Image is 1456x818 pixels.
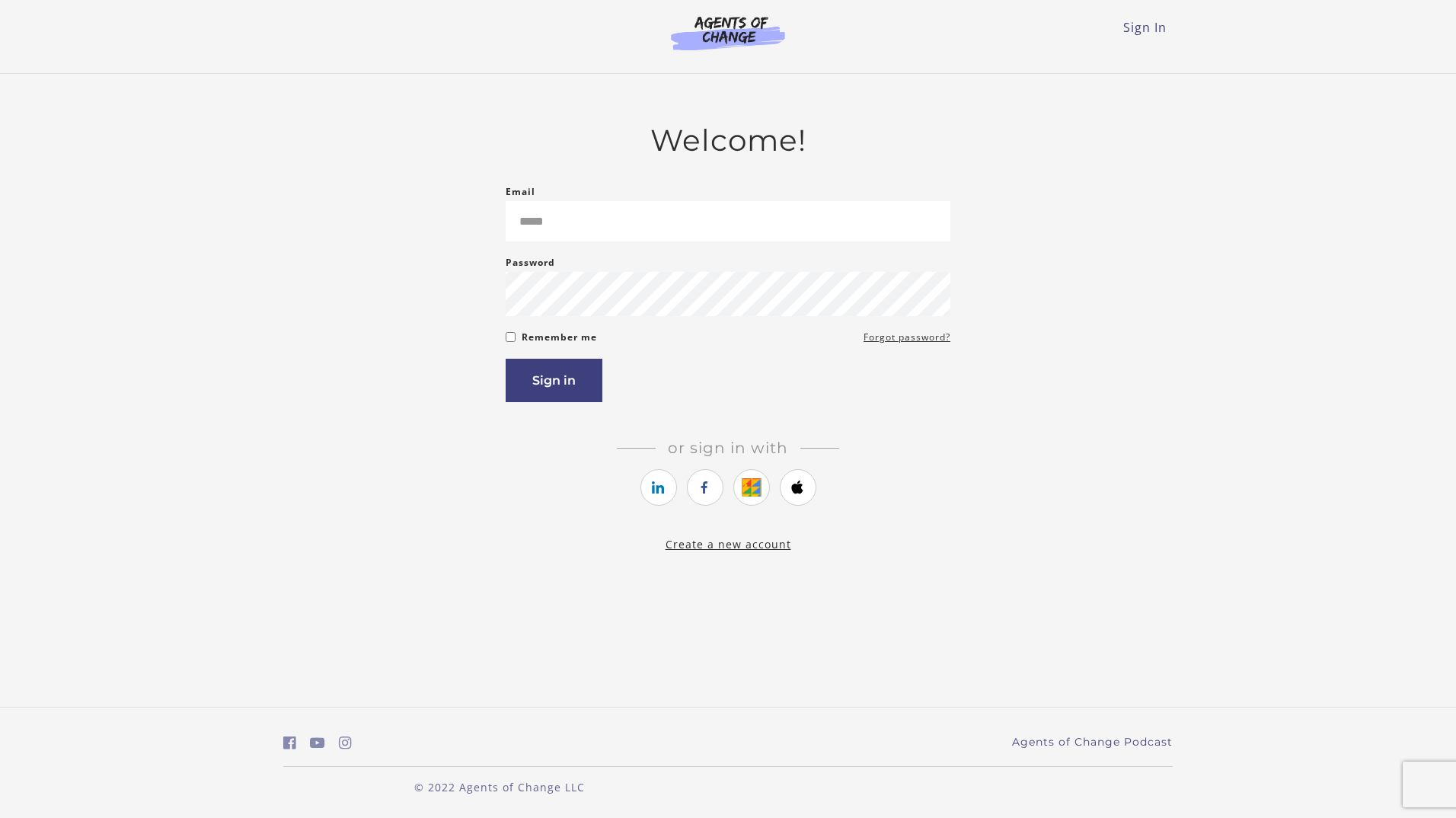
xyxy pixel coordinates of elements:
[655,15,801,50] img: Agents of Change Logo
[310,732,325,754] a: https://www.youtube.com/c/AgentsofChangeTestPrepbyMeaganMitchell (Open in a new window)
[1012,734,1173,750] a: Agents of Change Podcast
[522,328,597,347] label: Remember me
[310,736,325,750] i: https://www.youtube.com/c/AgentsofChangeTestPrepbyMeaganMitchell (Open in a new window)
[687,469,723,506] a: https://courses.thinkific.com/users/auth/facebook?ss%5Breferral%5D=&ss%5Buser_return_to%5D=&ss%5B...
[339,732,352,754] a: https://www.instagram.com/agentsofchangeprep/ (Open in a new window)
[339,736,352,750] i: https://www.instagram.com/agentsofchangeprep/ (Open in a new window)
[733,469,770,506] a: https://courses.thinkific.com/users/auth/google?ss%5Breferral%5D=&ss%5Buser_return_to%5D=&ss%5Bvi...
[864,328,950,347] a: Forgot password?
[506,359,518,797] label: If you are a human, ignore this field
[283,732,296,754] a: https://www.facebook.com/groups/aswbtestprep (Open in a new window)
[506,183,535,201] label: Email
[506,254,555,272] label: Password
[666,537,791,551] a: Create a new account
[283,779,716,795] p: © 2022 Agents of Change LLC
[506,359,602,402] button: Sign in
[656,439,800,457] span: Or sign in with
[640,469,677,506] a: https://courses.thinkific.com/users/auth/linkedin?ss%5Breferral%5D=&ss%5Buser_return_to%5D=&ss%5B...
[283,736,296,750] i: https://www.facebook.com/groups/aswbtestprep (Open in a new window)
[780,469,816,506] a: https://courses.thinkific.com/users/auth/apple?ss%5Breferral%5D=&ss%5Buser_return_to%5D=&ss%5Bvis...
[506,123,950,158] h2: Welcome!
[1123,19,1167,36] a: Sign In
